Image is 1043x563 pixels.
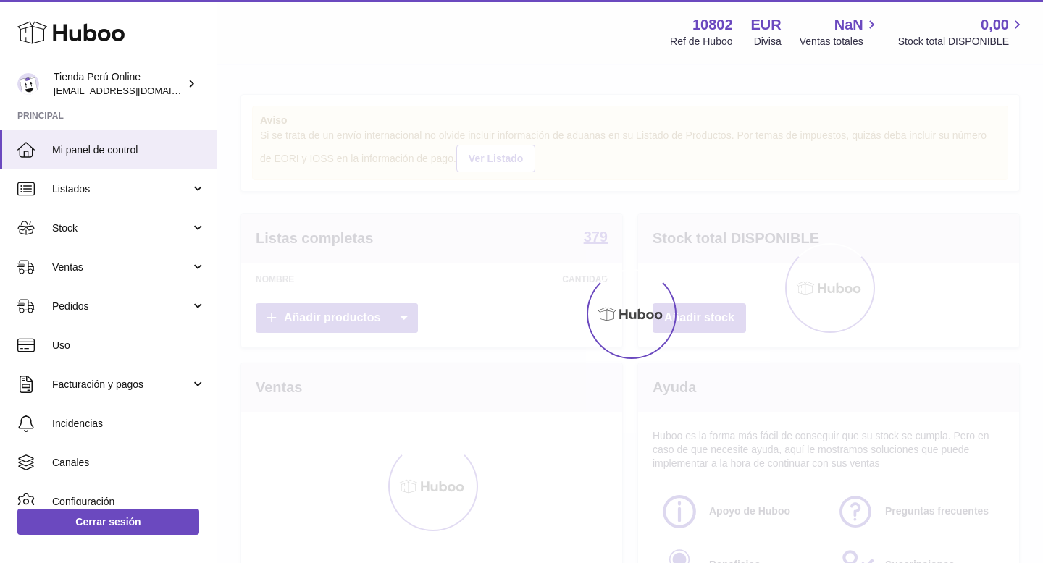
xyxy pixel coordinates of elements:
span: Stock total DISPONIBLE [898,35,1026,48]
span: [EMAIL_ADDRESS][DOMAIN_NAME] [54,85,213,96]
span: Incidencias [52,417,206,431]
div: Divisa [754,35,782,48]
span: Ventas totales [800,35,880,48]
span: Facturación y pagos [52,378,190,391]
span: 0,00 [981,15,1009,35]
span: Mi panel de control [52,143,206,157]
strong: 10802 [692,15,733,35]
span: Uso [52,339,206,352]
span: Canales [52,456,206,470]
strong: EUR [751,15,782,35]
span: Ventas [52,261,190,274]
a: Cerrar sesión [17,509,199,535]
span: Listados [52,182,190,196]
a: NaN Ventas totales [800,15,880,48]
span: NaN [834,15,863,35]
div: Ref de Huboo [670,35,732,48]
span: Pedidos [52,300,190,313]
span: Stock [52,221,190,235]
a: 0,00 Stock total DISPONIBLE [898,15,1026,48]
div: Tienda Perú Online [54,70,184,98]
img: contacto@tiendaperuonline.com [17,73,39,95]
span: Configuración [52,495,206,509]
